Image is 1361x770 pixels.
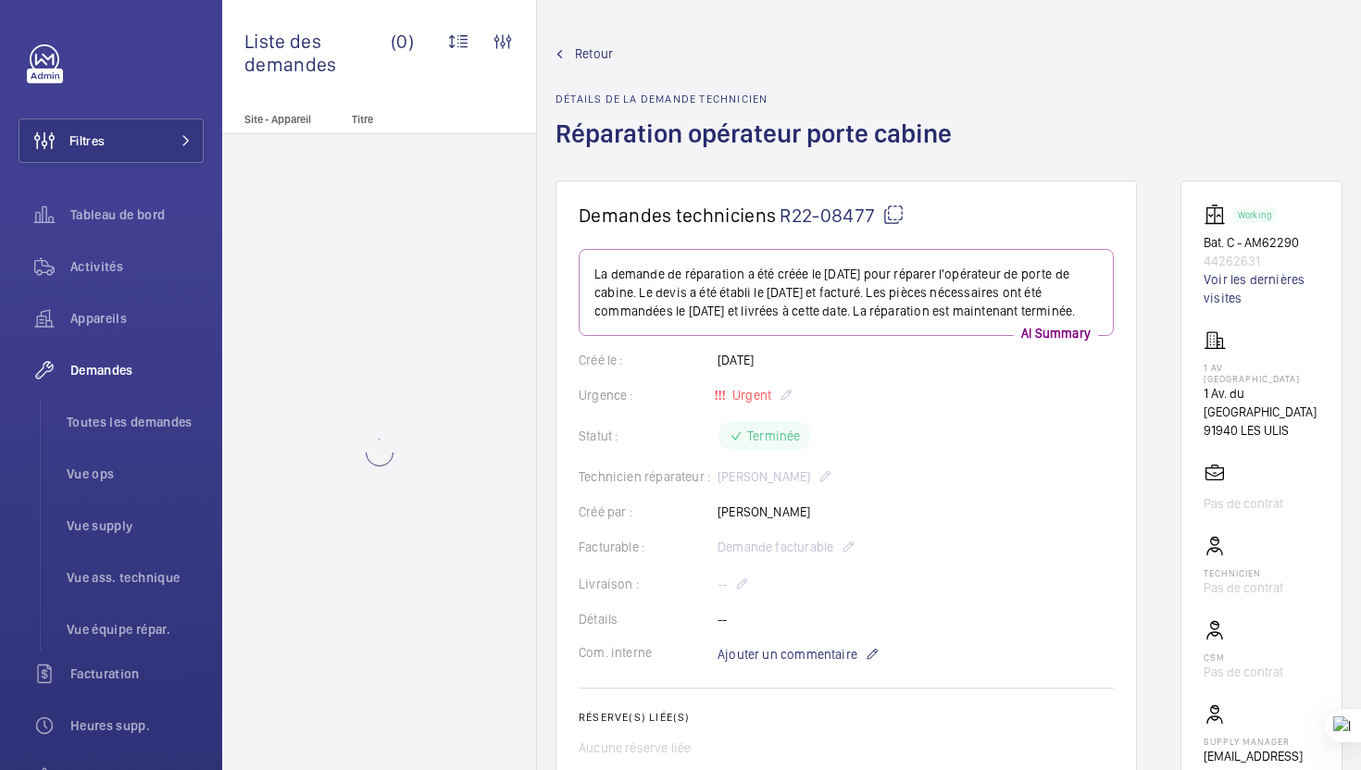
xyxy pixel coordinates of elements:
[1204,384,1319,421] p: 1 Av. du [GEOGRAPHIC_DATA]
[67,620,204,639] span: Vue équipe répar.
[780,204,905,227] span: R22-08477
[1204,252,1319,270] p: 44262631
[718,645,857,664] span: Ajouter un commentaire
[575,44,613,63] span: Retour
[70,205,204,224] span: Tableau de bord
[69,131,105,150] span: Filtres
[1204,663,1283,681] p: Pas de contrat
[579,204,776,227] span: Demandes techniciens
[556,93,963,106] h2: Détails de la demande technicien
[67,413,204,431] span: Toutes les demandes
[70,361,204,379] span: Demandes
[1014,324,1098,342] p: AI Summary
[556,117,963,180] h1: Réparation opérateur porte cabine
[1238,212,1271,218] p: Working
[222,113,344,126] p: Site - Appareil
[1204,204,1233,226] img: elevator.svg
[67,568,204,587] span: Vue ass. technique
[1204,270,1319,307] a: Voir les dernières visites
[1204,567,1283,578] p: Technicien
[70,309,204,328] span: Appareils
[352,113,474,126] p: Titre
[67,516,204,535] span: Vue supply
[1204,362,1319,384] p: 1 Av [GEOGRAPHIC_DATA]
[1204,494,1283,513] p: Pas de contrat
[1204,736,1319,747] p: Supply manager
[70,716,204,735] span: Heures supp.
[594,265,1098,320] p: La demande de réparation a été créée le [DATE] pour réparer l'opérateur de porte de cabine. Le de...
[1204,578,1283,597] p: Pas de contrat
[70,664,204,683] span: Facturation
[67,465,204,483] span: Vue ops
[1204,233,1319,252] p: Bat. C - AM62290
[1204,421,1319,440] p: 91940 LES ULIS
[244,30,391,76] span: Liste des demandes
[579,711,1114,724] h2: Réserve(s) liée(s)
[1204,652,1283,663] p: CSM
[19,118,204,163] button: Filtres
[70,257,204,276] span: Activités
